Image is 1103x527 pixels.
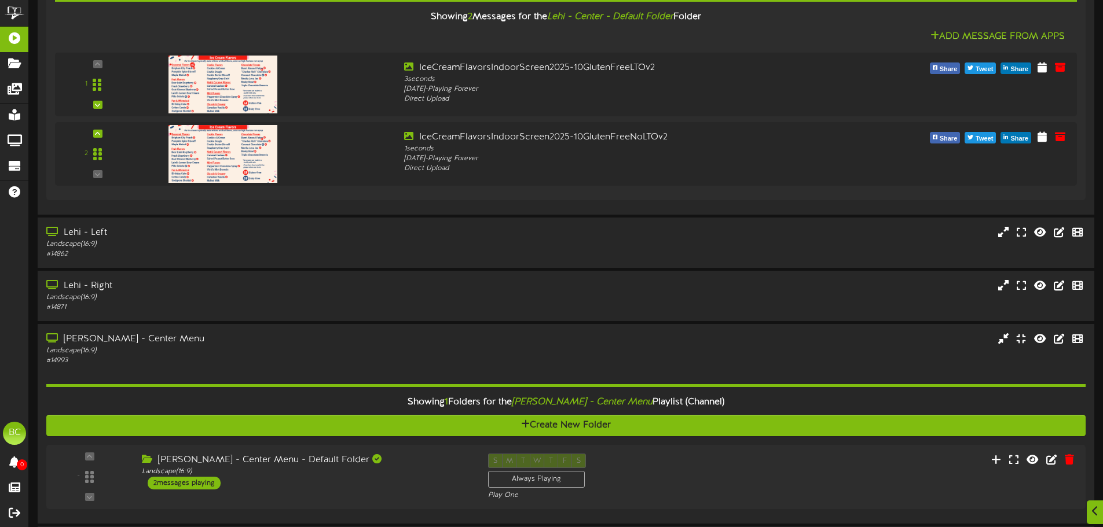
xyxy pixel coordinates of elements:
[142,454,471,467] div: [PERSON_NAME] - Center Menu - Default Folder
[46,249,469,259] div: # 14862
[404,131,812,144] div: IceCreamFlavorsIndoorScreen2025-10GlutenFreeNoLTOv2
[404,84,812,94] div: [DATE] - Playing Forever
[46,346,469,356] div: Landscape ( 16:9 )
[46,293,469,303] div: Landscape ( 16:9 )
[46,226,469,239] div: Lehi - Left
[168,125,277,183] img: a662d575-92b5-4c7b-ba87-10eecdfe036e.png
[46,356,469,366] div: # 14993
[445,397,448,407] span: 1
[965,62,996,74] button: Tweet
[973,132,995,145] span: Tweet
[965,132,996,143] button: Tweet
[930,132,961,143] button: Share
[404,164,812,174] div: Direct Upload
[937,132,960,145] span: Share
[1008,63,1031,76] span: Share
[46,333,469,346] div: [PERSON_NAME] - Center Menu
[404,61,812,75] div: IceCreamFlavorsIndoorScreen2025-10GlutenFreeLTOv2
[547,12,673,22] i: Lehi - Center - Default Folder
[488,491,731,500] div: Play One
[973,63,995,76] span: Tweet
[46,239,469,249] div: Landscape ( 16:9 )
[1001,132,1031,143] button: Share
[1008,132,1031,145] span: Share
[46,303,469,312] div: # 14871
[404,75,812,84] div: 3 seconds
[17,459,27,470] span: 0
[927,30,1068,44] button: Add Message From Apps
[488,471,585,488] div: Always Playing
[3,422,26,445] div: BC
[930,62,961,74] button: Share
[46,5,1086,30] div: Showing Messages for the Folder
[168,56,277,113] img: 22c4701a-9870-49ca-8268-880e53b32543.png
[142,467,471,477] div: Landscape ( 16:9 )
[46,415,1086,436] button: Create New Folder
[1001,62,1031,74] button: Share
[404,144,812,154] div: 1 seconds
[512,397,653,407] i: [PERSON_NAME] - Center Menu
[404,154,812,164] div: [DATE] - Playing Forever
[937,63,960,76] span: Share
[404,94,812,104] div: Direct Upload
[46,279,469,293] div: Lehi - Right
[148,477,221,489] div: 2 messages playing
[468,12,472,22] span: 2
[38,390,1094,415] div: Showing Folders for the Playlist (Channel)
